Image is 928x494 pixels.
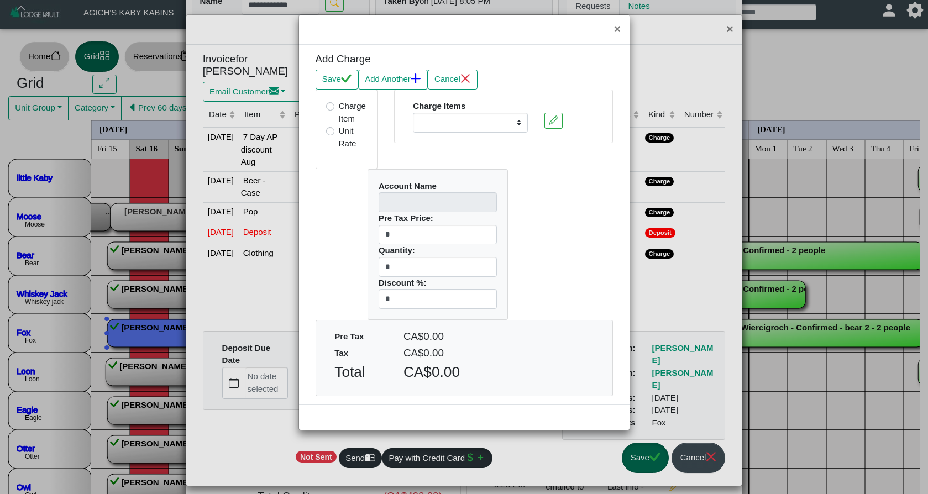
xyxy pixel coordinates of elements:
[605,15,629,44] button: Close
[379,278,427,287] b: Discount %:
[316,70,358,90] button: Savecheck
[334,348,348,358] b: Tax
[334,364,387,381] h3: Total
[403,330,594,343] h5: CA$0.00
[334,332,364,341] b: Pre Tax
[411,73,421,84] svg: plus
[339,125,366,150] label: Unit Rate
[341,73,352,84] svg: check
[544,113,563,129] button: pencil
[428,70,478,90] button: Cancelx
[339,100,366,125] label: Charge Item
[358,70,428,90] button: Add Anotherplus
[460,73,471,84] svg: x
[413,101,465,111] b: Charge Items
[316,53,456,66] h5: Add Charge
[379,181,437,191] b: Account Name
[403,364,594,381] h3: CA$0.00
[549,115,558,124] svg: pencil
[379,245,415,255] b: Quantity:
[403,347,594,360] h5: CA$0.00
[379,213,433,223] b: Pre Tax Price:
